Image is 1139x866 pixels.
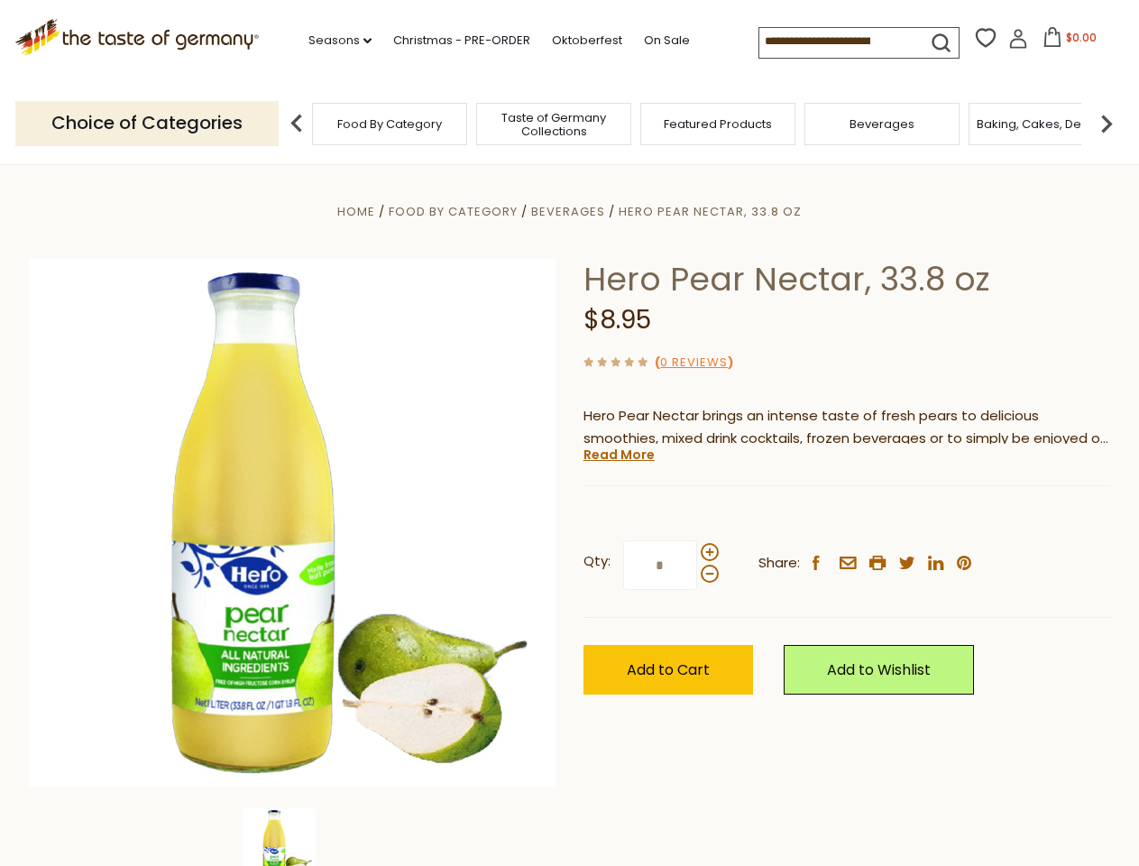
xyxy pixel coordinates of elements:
[583,645,753,695] button: Add to Cart
[850,117,914,131] a: Beverages
[389,203,518,220] a: Food By Category
[29,259,556,787] img: Hero Pear Nectar, 33.8 oz
[337,117,442,131] a: Food By Category
[308,31,372,51] a: Seasons
[623,540,697,590] input: Qty:
[655,354,733,371] span: ( )
[583,550,611,573] strong: Qty:
[758,552,800,575] span: Share:
[583,446,655,464] a: Read More
[977,117,1116,131] a: Baking, Cakes, Desserts
[583,302,651,337] span: $8.95
[644,31,690,51] a: On Sale
[784,645,974,695] a: Add to Wishlist
[1066,30,1097,45] span: $0.00
[583,405,1111,450] p: Hero Pear Nectar brings an intense taste of fresh pears to delicious smoothies, mixed drink cockt...
[531,203,605,220] a: Beverages
[619,203,802,220] a: Hero Pear Nectar, 33.8 oz
[279,106,315,142] img: previous arrow
[583,259,1111,299] h1: Hero Pear Nectar, 33.8 oz
[552,31,622,51] a: Oktoberfest
[337,203,375,220] a: Home
[15,101,279,145] p: Choice of Categories
[393,31,530,51] a: Christmas - PRE-ORDER
[627,659,710,680] span: Add to Cart
[1032,27,1108,54] button: $0.00
[664,117,772,131] a: Featured Products
[660,354,728,373] a: 0 Reviews
[1088,106,1125,142] img: next arrow
[482,111,626,138] a: Taste of Germany Collections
